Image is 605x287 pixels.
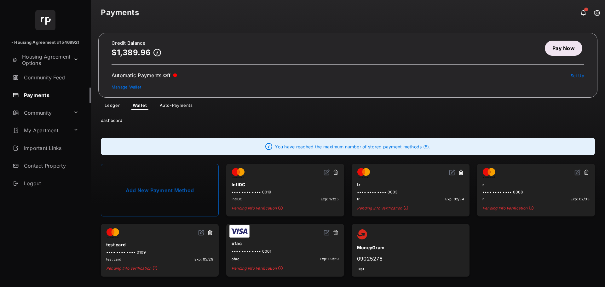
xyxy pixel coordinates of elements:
[35,10,55,30] img: svg+xml;base64,PHN2ZyB4bWxucz0iaHR0cDovL3d3dy53My5vcmcvMjAwMC9zdmciIHdpZHRoPSI2NCIgaGVpZ2h0PSI2NC...
[112,48,151,57] p: $1,389.96
[106,250,213,255] div: •••• •••• •••• 0109
[232,197,243,201] span: IntlDC
[482,179,590,190] div: r
[449,169,455,175] img: svg+xml;base64,PHN2ZyB2aWV3Qm94PSIwIDAgMjQgMjQiIHdpZHRoPSIxNiIgaGVpZ2h0PSIxNiIgZmlsbD0ibm9uZSIgeG...
[357,206,464,211] span: Pending Info Verification
[10,176,91,191] a: Logout
[324,169,330,175] img: svg+xml;base64,PHN2ZyB2aWV3Qm94PSIwIDAgMjQgMjQiIHdpZHRoPSIxNiIgaGVpZ2h0PSIxNiIgZmlsbD0ibm9uZSIgeG...
[232,257,239,261] span: ofac
[106,257,121,261] span: test card
[232,238,339,249] div: ofac
[10,52,71,67] a: Housing Agreement Options
[571,73,585,78] a: Set Up
[357,190,464,194] div: •••• •••• •••• 0003
[10,123,71,138] a: My Apartment
[482,190,590,194] div: •••• •••• •••• 0008
[232,190,339,194] div: •••• •••• •••• 0019
[571,197,590,201] span: Exp: 02/33
[482,197,484,201] span: r
[198,229,205,236] img: svg+xml;base64,PHN2ZyB2aWV3Qm94PSIwIDAgMjQgMjQiIHdpZHRoPSIxNiIgaGVpZ2h0PSIxNiIgZmlsbD0ibm9uZSIgeG...
[357,242,464,253] div: MoneyGram
[10,70,91,85] a: Community Feed
[357,179,464,190] div: tr
[482,206,590,211] span: Pending Info Verification
[194,257,213,261] span: Exp: 05/29
[100,103,125,110] a: Ledger
[163,72,171,78] span: Off
[101,9,139,16] strong: Payments
[106,266,213,271] span: Pending Info Verification
[155,103,198,110] a: Auto-Payments
[128,103,152,110] a: Wallet
[10,141,81,156] a: Important Links
[445,197,464,201] span: Exp: 02/34
[357,267,364,271] span: Test
[101,138,595,155] div: You have reached the maximum number of stored payment methods (5).
[232,179,339,190] div: IntlDC
[232,206,339,211] span: Pending Info Verification
[320,257,339,261] span: Exp: 09/29
[106,239,213,250] div: test card
[357,255,464,262] div: 09025276
[10,105,71,120] a: Community
[574,169,581,175] img: svg+xml;base64,PHN2ZyB2aWV3Qm94PSIwIDAgMjQgMjQiIHdpZHRoPSIxNiIgaGVpZ2h0PSIxNiIgZmlsbD0ibm9uZSIgeG...
[232,266,339,271] span: Pending Info Verification
[10,158,91,173] a: Contact Property
[321,197,339,201] span: Exp: 12/25
[11,39,79,46] p: - Housing Agreement #15469921
[232,249,339,254] div: •••• •••• •••• 0001
[112,41,161,46] h2: Credit Balance
[357,197,360,201] span: tr
[10,88,91,103] a: Payments
[324,229,330,236] img: svg+xml;base64,PHN2ZyB2aWV3Qm94PSIwIDAgMjQgMjQiIHdpZHRoPSIxNiIgaGVpZ2h0PSIxNiIgZmlsbD0ibm9uZSIgeG...
[112,72,177,78] div: Automatic Payments :
[112,84,141,89] a: Manage Wallet
[91,110,605,128] div: dashboard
